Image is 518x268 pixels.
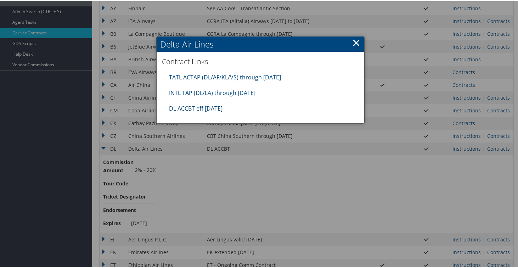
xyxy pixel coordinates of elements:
h2: Delta Air Lines [157,36,364,51]
h3: Contract Links [162,56,359,66]
a: × [352,35,360,49]
a: TATL ACTAP (DL/AF/KL/VS) through [DATE] [169,73,281,80]
a: DL ACCBT eff [DATE] [169,104,223,112]
a: INTL TAP (DL/LA) through [DATE] [169,88,255,96]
